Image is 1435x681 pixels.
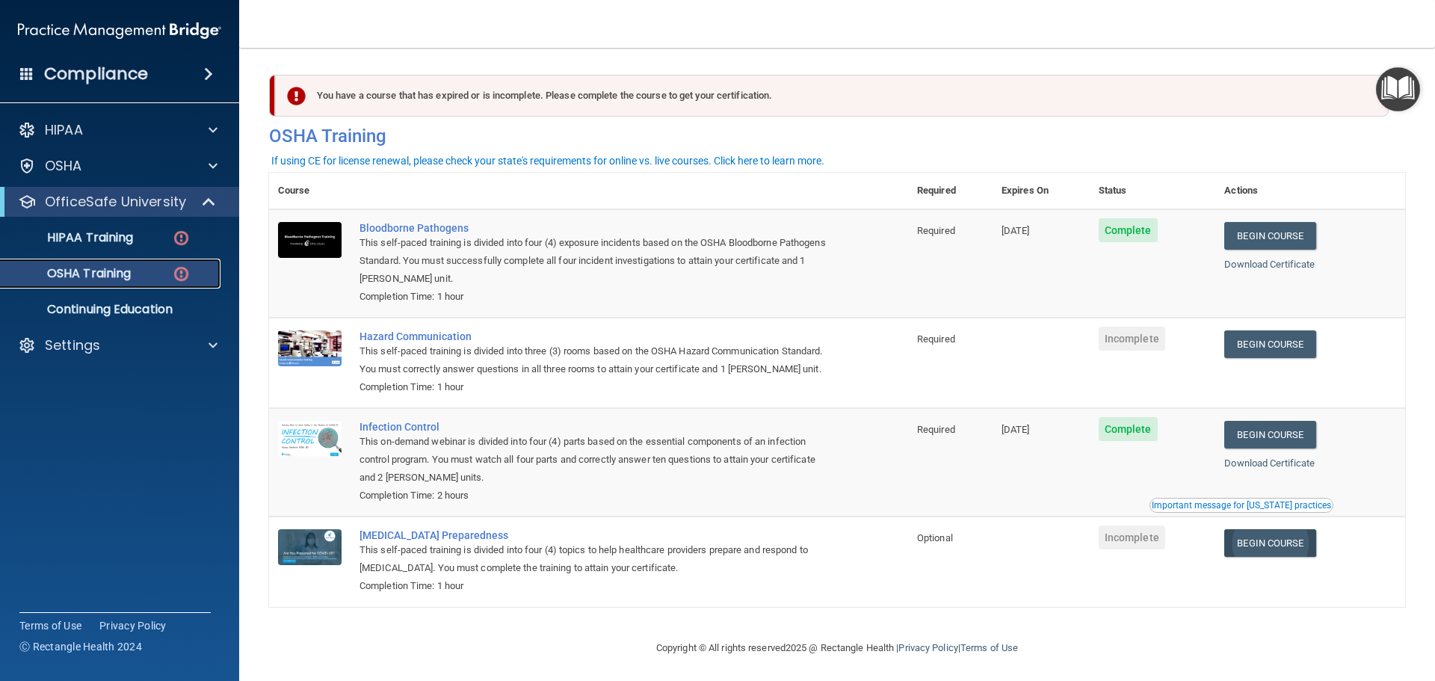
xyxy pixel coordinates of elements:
div: Completion Time: 1 hour [359,288,833,306]
button: Open Resource Center [1376,67,1420,111]
th: Course [269,173,351,209]
button: If using CE for license renewal, please check your state's requirements for online vs. live cours... [269,153,827,168]
a: Bloodborne Pathogens [359,222,833,234]
div: This self-paced training is divided into three (3) rooms based on the OSHA Hazard Communication S... [359,342,833,378]
p: OSHA Training [10,266,131,281]
div: This self-paced training is divided into four (4) topics to help healthcare providers prepare and... [359,541,833,577]
a: Download Certificate [1224,457,1315,469]
img: danger-circle.6113f641.png [172,265,191,283]
a: Infection Control [359,421,833,433]
div: Completion Time: 1 hour [359,577,833,595]
a: Privacy Policy [898,642,957,653]
div: You have a course that has expired or is incomplete. Please complete the course to get your certi... [275,75,1389,117]
p: Settings [45,336,100,354]
button: Read this if you are a dental practitioner in the state of CA [1149,498,1333,513]
a: OSHA [18,157,217,175]
h4: Compliance [44,64,148,84]
span: Required [917,225,955,236]
a: Terms of Use [960,642,1018,653]
div: This self-paced training is divided into four (4) exposure incidents based on the OSHA Bloodborne... [359,234,833,288]
div: Completion Time: 1 hour [359,378,833,396]
div: Important message for [US_STATE] practices [1152,501,1331,510]
a: Begin Course [1224,421,1315,449]
div: This on-demand webinar is divided into four (4) parts based on the essential components of an inf... [359,433,833,487]
p: HIPAA [45,121,83,139]
div: If using CE for license renewal, please check your state's requirements for online vs. live cours... [271,155,824,166]
p: OSHA [45,157,82,175]
a: Begin Course [1224,529,1315,557]
a: Begin Course [1224,330,1315,358]
span: Complete [1099,417,1158,441]
img: danger-circle.6113f641.png [172,229,191,247]
div: Copyright © All rights reserved 2025 @ Rectangle Health | | [564,624,1110,672]
a: Begin Course [1224,222,1315,250]
a: Privacy Policy [99,618,167,633]
span: Incomplete [1099,526,1165,549]
p: Continuing Education [10,302,214,317]
a: Hazard Communication [359,330,833,342]
span: [DATE] [1002,225,1030,236]
a: Terms of Use [19,618,81,633]
p: OfficeSafe University [45,193,186,211]
h4: OSHA Training [269,126,1405,147]
a: HIPAA [18,121,217,139]
div: Completion Time: 2 hours [359,487,833,505]
th: Required [908,173,993,209]
a: [MEDICAL_DATA] Preparedness [359,529,833,541]
span: Required [917,333,955,345]
span: [DATE] [1002,424,1030,435]
th: Expires On [993,173,1090,209]
a: Download Certificate [1224,259,1315,270]
img: exclamation-circle-solid-danger.72ef9ffc.png [287,87,306,105]
p: HIPAA Training [10,230,133,245]
img: PMB logo [18,16,221,46]
span: Required [917,424,955,435]
th: Actions [1215,173,1405,209]
span: Optional [917,532,953,543]
span: Complete [1099,218,1158,242]
span: Ⓒ Rectangle Health 2024 [19,639,142,654]
a: Settings [18,336,217,354]
th: Status [1090,173,1216,209]
a: OfficeSafe University [18,193,217,211]
span: Incomplete [1099,327,1165,351]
